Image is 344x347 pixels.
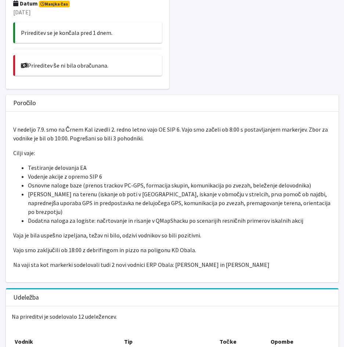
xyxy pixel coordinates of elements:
[28,190,331,216] li: [PERSON_NAME] na terenu (iskanje ob poti v [GEOGRAPHIC_DATA], iskanje v območju v strelcih, prva ...
[13,149,331,157] p: Cilji vaje:
[6,306,338,327] p: Na prireditvi je sodelovalo 12 udeležencev.
[21,61,156,70] p: Prireditev še ni bila obračunana.
[13,231,331,240] p: Vaja je bila uspešno izpeljana, težav ni bilo, odzivi vodnikov so bili pozitivni.
[13,8,162,17] p: [DATE]
[13,246,331,254] p: Vajo smo zaključili ob 18:00 z debrifingom in pizzo na poligonu KD Obala.
[28,163,331,172] li: Testiranje delovanja EA
[21,28,156,37] p: Prireditev se je končala pred 1 dnem.
[13,294,39,301] h3: Udeležba
[28,181,331,190] li: Osnovne naloge baze (prenos trackov PC-GPS, formacija skupin, komunikacija po zvezah, beleženje d...
[28,172,331,181] li: Vodenje akcije z opremo SIP 6
[39,1,70,7] span: Manjka čas
[13,260,331,269] p: Na vaji sta kot markerki sodelovali tudi 2 novi vodnici ERP Obala: [PERSON_NAME] in [PERSON_NAME]
[28,216,331,225] li: Dodatna naloga za logiste: načrtovanje in risanje v QMapShacku po scenarijih resničnih primerov i...
[13,99,36,107] h3: Poročilo
[13,125,331,143] p: V nedeljo 7.9. smo na Črnem Kal izvedli 2. redno letno vajo OE SIP 6. Vajo smo začeli ob 8:00 s p...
